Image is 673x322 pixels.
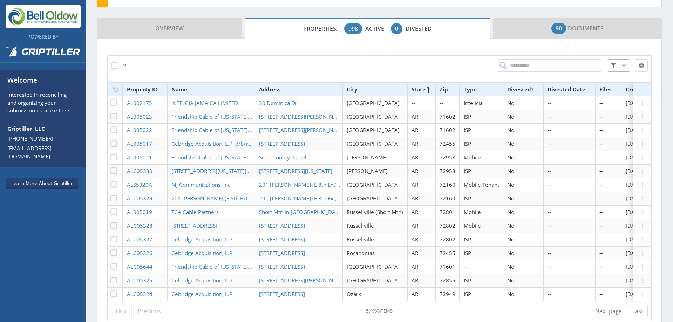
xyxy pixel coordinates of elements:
[171,290,236,297] a: Cebridge Acquisition, L.P.
[626,290,642,297] span: [DATE]
[440,263,455,270] span: 71601
[259,236,305,243] span: [STREET_ADDRESS]
[440,113,455,120] span: 71602
[171,277,234,284] span: Cebridge Acquisition, L.P.
[347,195,400,202] span: [GEOGRAPHIC_DATA]
[460,82,503,96] th: Type
[127,208,154,215] a: AL005019
[259,263,307,270] a: [STREET_ADDRESS]
[127,126,152,133] span: AL005022
[440,154,455,161] span: 72958
[171,263,258,270] span: Friendship Cable of [US_STATE] Inc.
[626,195,642,202] span: [DATE]
[548,208,551,215] span: --
[464,222,481,229] span: Mobile
[599,167,603,174] span: --
[171,154,255,161] a: Friendship Cable of [US_STATE], Inc. d/b/a Suddenlink Communications
[303,25,343,33] span: Properties:
[7,135,75,143] a: [PHONE_NUMBER]
[412,208,418,215] span: AR
[127,181,152,188] span: ALS5329A
[127,236,155,243] a: ALC05327
[127,181,154,188] a: ALS5329A
[347,222,374,229] span: Russellville
[599,249,603,256] span: --
[548,222,551,229] span: --
[171,100,238,107] span: INTELCIA JAMAICA LIMITED
[259,277,343,284] a: [STREET_ADDRESS][PERSON_NAME]
[548,195,551,202] span: --
[599,100,603,107] span: --
[464,140,471,147] span: ISP
[464,100,483,107] span: Intelicia
[412,154,418,161] span: AR
[259,167,334,174] a: [STREET_ADDRESS][US_STATE]
[548,126,551,133] span: --
[599,208,603,215] span: --
[464,263,467,270] span: --
[259,277,346,284] span: [STREET_ADDRESS][PERSON_NAME]
[171,195,325,202] span: 201 [PERSON_NAME] (E 8th Ext) [GEOGRAPHIC_DATA] HE/TWR
[259,100,299,107] a: 30 Dominica Dr
[464,290,471,297] span: ISP
[171,154,345,161] span: Friendship Cable of [US_STATE], Inc. d/b/a Suddenlink Communications
[412,277,418,284] span: AR
[259,167,332,174] span: [STREET_ADDRESS][US_STATE]
[127,167,155,174] a: ALC05330
[127,195,155,202] a: ALC05329
[347,290,361,297] span: Ozark
[171,263,255,270] a: Friendship Cable of [US_STATE] Inc.
[548,290,551,297] span: --
[127,290,152,297] span: ALC05324
[626,249,642,256] span: [DATE]
[507,290,514,297] span: No
[171,140,320,147] span: Cebridge Acquisition, L.P. d/b/a Suddenlink Communications
[171,249,234,256] span: Cebridge Acquisition, L.P.
[347,263,400,270] span: [GEOGRAPHIC_DATA]
[507,222,514,229] span: No
[259,290,305,297] span: [STREET_ADDRESS]
[127,208,152,215] span: AL005019
[595,82,621,96] th: Files
[171,222,219,229] a: [STREET_ADDRESS]
[599,140,603,147] span: --
[259,290,307,297] a: [STREET_ADDRESS]
[7,91,75,116] p: Interested in reconciling and organizing your submission data like this?
[259,113,346,120] span: [STREET_ADDRESS][PERSON_NAME]
[259,249,307,256] a: [STREET_ADDRESS]
[440,249,455,256] span: 72455
[155,21,184,35] span: Overview
[171,208,221,215] a: TCA Cable Partners
[127,154,152,161] span: AL005021
[171,113,335,120] span: Friendship Cable of [US_STATE], d/b/a Suddenlink Communications
[395,25,398,33] span: 0
[347,249,375,256] span: Pocahontas
[548,100,551,107] span: --
[464,249,471,256] span: ISP
[7,125,45,132] strong: Griptiller, LLC
[412,249,418,256] span: AR
[259,236,307,243] a: [STREET_ADDRESS]
[556,24,562,33] span: 90
[548,167,551,174] span: --
[464,277,471,284] span: ISP
[412,263,418,270] span: AR
[464,126,471,133] span: ISP
[171,126,255,133] a: Friendship Cable of [US_STATE], Inc. d/b/a Suddenlink Communications
[464,167,471,174] span: ISP
[259,249,305,256] span: [STREET_ADDRESS]
[626,277,642,284] span: [DATE]
[507,154,514,161] span: No
[255,82,342,96] th: Address
[507,208,514,215] span: No
[599,290,603,297] span: --
[440,126,455,133] span: 71602
[599,154,603,161] span: --
[259,181,337,188] span: 201 [PERSON_NAME] (E 8th Ext)
[599,113,603,120] span: --
[599,236,603,243] span: --
[127,195,152,202] span: ALC05329
[548,140,551,147] span: --
[464,181,499,188] span: Mobile Tenant
[599,222,603,229] span: --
